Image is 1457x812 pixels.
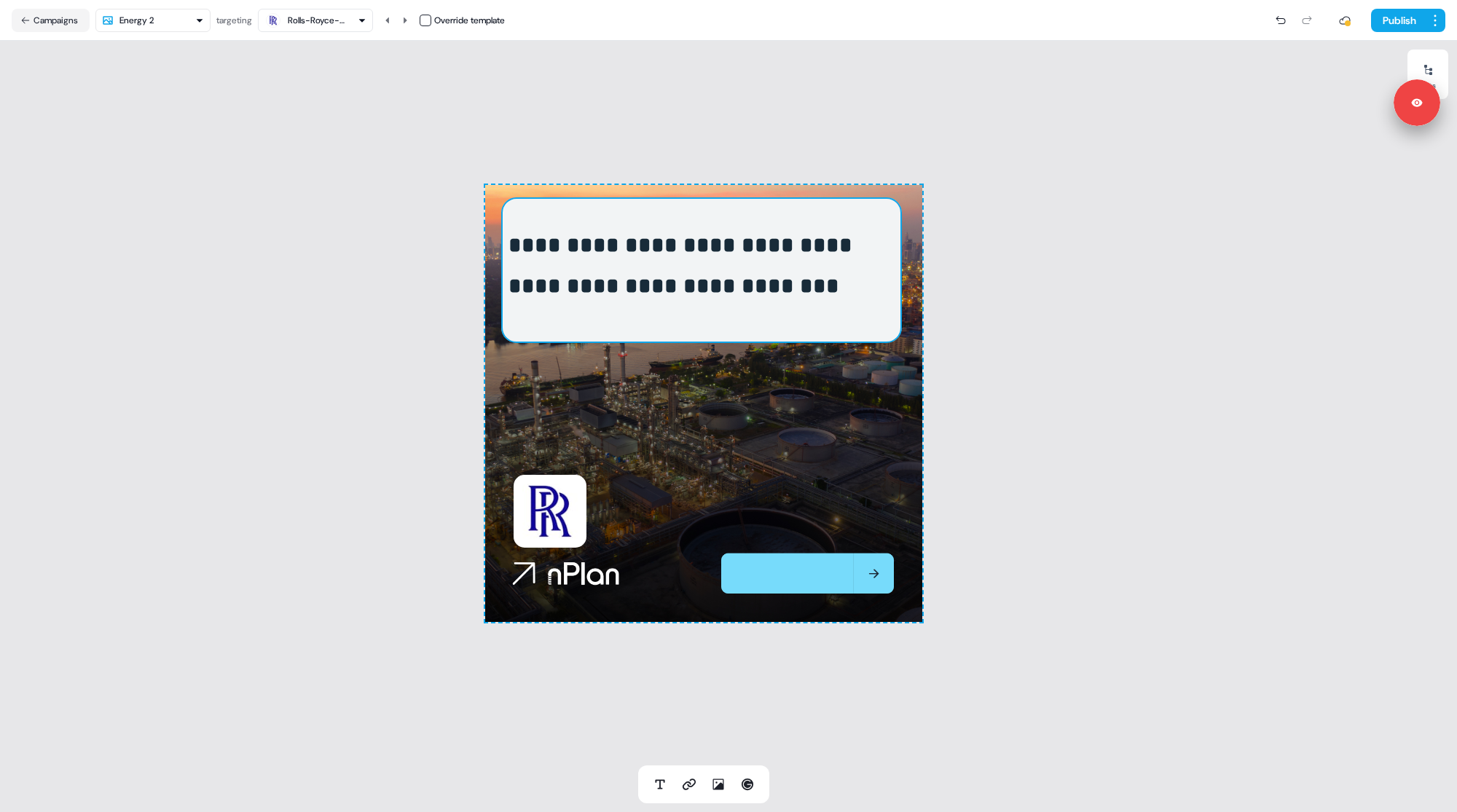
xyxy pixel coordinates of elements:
button: Edits [1407,58,1448,90]
div: Energy 2 [119,13,154,28]
div: Override template [434,13,505,28]
button: Campaigns [12,9,90,32]
div: targeting [216,13,252,28]
div: Rolls-Royce-Smr [288,13,346,28]
button: Rolls-Royce-Smr [258,9,373,32]
button: Publish [1371,9,1425,32]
